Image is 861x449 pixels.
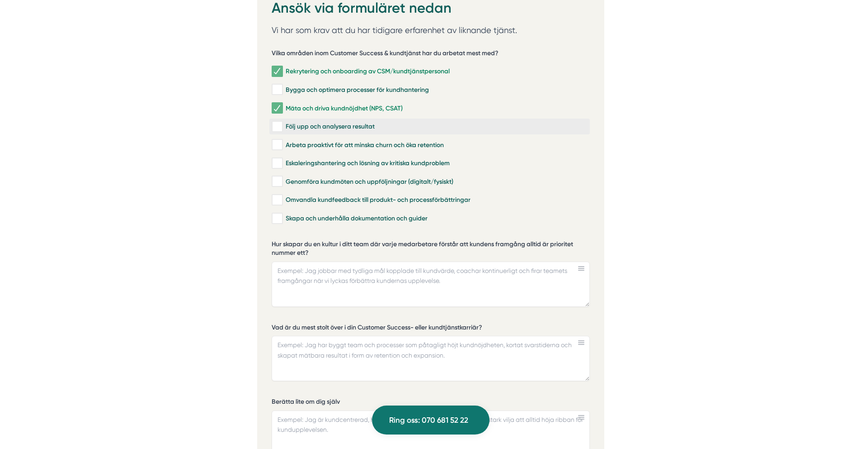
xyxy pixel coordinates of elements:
input: Eskaleringshantering och lösning av kritiska kundproblem [272,159,282,168]
label: Hur skapar du en kultur i ditt team där varje medarbetare förstår att kundens framgång alltid är ... [272,240,590,260]
label: Vad är du mest stolt över i din Customer Success- eller kundtjänstkarriär? [272,323,590,334]
input: Genomföra kundmöten och uppföljningar (digitalt/fysiskt) [272,177,282,186]
input: Följ upp och analysera resultat [272,122,282,131]
input: Arbeta proaktivt för att minska churn och öka retention [272,140,282,149]
h5: Vilka områden inom Customer Success & kundtjänst har du arbetat mest med? [272,49,499,60]
input: Mäta och driva kundnöjdhet (NPS, CSAT) [272,104,282,113]
span: Ring oss: 070 681 52 22 [389,414,468,426]
input: Omvandla kundfeedback till produkt- och processförbättringar [272,196,282,205]
input: Skapa och underhålla dokumentation och guider [272,214,282,223]
label: Berätta lite om dig själv [272,397,590,409]
input: Rekrytering och onboarding av CSM/kundtjänstpersonal [272,67,282,76]
p: Vi har som krav att du har tidigare erfarenhet av liknande tjänst. [272,24,590,37]
a: Ring oss: 070 681 52 22 [372,406,489,435]
input: Bygga och optimera processer för kundhantering [272,85,282,94]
